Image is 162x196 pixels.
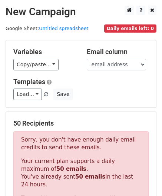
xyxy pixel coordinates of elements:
button: Save [53,89,73,100]
a: Untitled spreadsheet [39,26,88,31]
strong: 50 emails [56,166,86,172]
a: Load... [13,89,42,100]
h5: Variables [13,48,76,56]
h2: New Campaign [6,6,156,18]
strong: 50 emails [75,173,105,180]
h5: 50 Recipients [13,119,149,127]
span: Daily emails left: 0 [104,24,156,33]
a: Copy/paste... [13,59,59,70]
a: Templates [13,78,45,86]
small: Google Sheet: [6,26,89,31]
p: Your current plan supports a daily maximum of . You've already sent in the last 24 hours. [21,157,141,189]
h5: Email column [87,48,149,56]
iframe: Chat Widget [125,160,162,196]
a: Daily emails left: 0 [104,26,156,31]
p: Sorry, you don't have enough daily email credits to send these emails. [21,136,141,152]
